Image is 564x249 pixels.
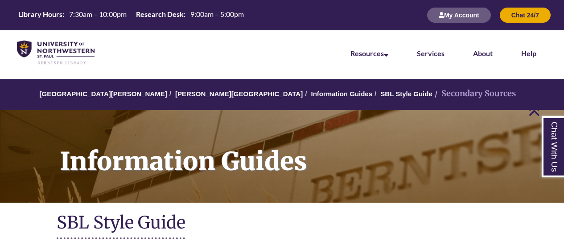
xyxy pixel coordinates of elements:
[350,49,388,57] a: Resources
[69,10,127,18] span: 7:30am – 10:00pm
[15,9,247,21] a: Hours Today
[311,90,372,98] a: Information Guides
[417,49,445,57] a: Services
[190,10,244,18] span: 9:00am – 5:00pm
[40,90,167,98] a: [GEOGRAPHIC_DATA][PERSON_NAME]
[473,49,493,57] a: About
[175,90,303,98] a: [PERSON_NAME][GEOGRAPHIC_DATA]
[132,9,187,19] th: Research Desk:
[521,49,536,57] a: Help
[427,11,491,19] a: My Account
[15,9,66,19] th: Library Hours:
[17,41,95,65] img: UNWSP Library Logo
[500,11,551,19] a: Chat 24/7
[528,104,562,116] a: Back to Top
[432,87,516,100] li: Secondary Sources
[500,8,551,23] button: Chat 24/7
[57,212,508,235] h1: SBL Style Guide
[50,110,564,191] h1: Information Guides
[380,90,432,98] a: SBL Style Guide
[427,8,491,23] button: My Account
